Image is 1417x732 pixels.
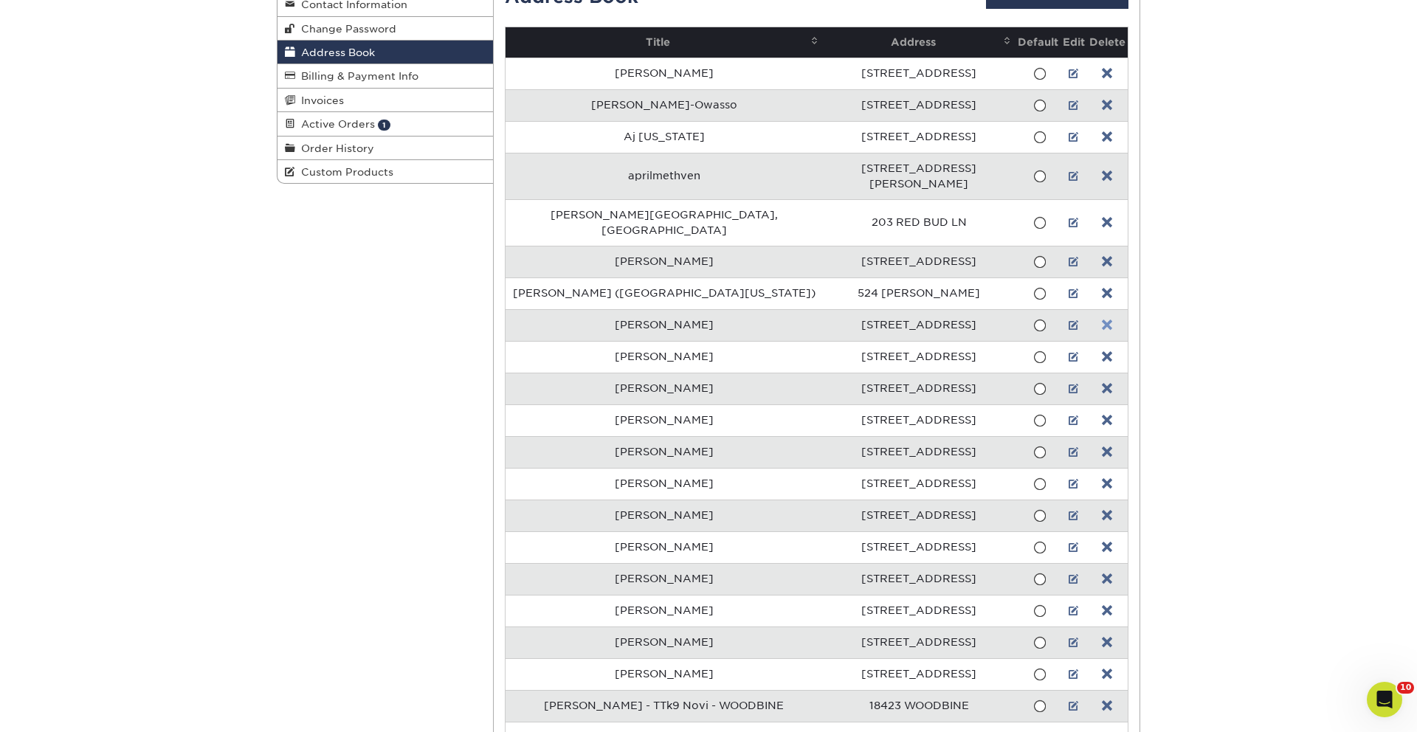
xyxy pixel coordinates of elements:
td: [STREET_ADDRESS] [823,89,1016,121]
iframe: Intercom live chat [1367,682,1402,717]
th: Default [1016,27,1061,58]
td: [STREET_ADDRESS] [823,121,1016,153]
td: [STREET_ADDRESS] [823,246,1016,277]
a: Active Orders 1 [277,112,493,136]
td: [STREET_ADDRESS] [823,436,1016,468]
td: [STREET_ADDRESS] [823,626,1016,658]
td: aprilmethven [506,153,823,199]
td: [STREET_ADDRESS] [823,341,1016,373]
span: Change Password [295,23,396,35]
td: [PERSON_NAME] [506,246,823,277]
th: Delete [1087,27,1128,58]
a: Change Password [277,17,493,41]
td: [PERSON_NAME] [506,500,823,531]
td: [PERSON_NAME] [506,658,823,690]
a: Invoices [277,89,493,112]
td: [PERSON_NAME] ([GEOGRAPHIC_DATA][US_STATE]) [506,277,823,309]
td: [STREET_ADDRESS] [823,563,1016,595]
span: Invoices [295,94,344,106]
td: 203 RED BUD LN [823,199,1016,246]
td: [PERSON_NAME] [506,58,823,89]
td: [PERSON_NAME] [506,563,823,595]
td: [PERSON_NAME] [506,595,823,626]
td: [PERSON_NAME] [506,341,823,373]
span: Billing & Payment Info [295,70,418,82]
a: Order History [277,137,493,160]
td: Aj [US_STATE] [506,121,823,153]
td: [STREET_ADDRESS] [823,404,1016,436]
span: 10 [1397,682,1414,694]
td: [PERSON_NAME][GEOGRAPHIC_DATA], [GEOGRAPHIC_DATA] [506,199,823,246]
span: 1 [378,120,390,131]
td: [PERSON_NAME] - TTk9 Novi - WOODBINE [506,690,823,722]
td: [STREET_ADDRESS] [823,468,1016,500]
td: [PERSON_NAME] [506,468,823,500]
a: Billing & Payment Info [277,64,493,88]
td: [PERSON_NAME]-Owasso [506,89,823,121]
td: [STREET_ADDRESS] [823,531,1016,563]
span: Address Book [295,46,375,58]
th: Title [506,27,823,58]
td: [PERSON_NAME] [506,309,823,341]
th: Edit [1061,27,1087,58]
td: [STREET_ADDRESS][PERSON_NAME] [823,153,1016,199]
span: Active Orders [295,118,375,130]
td: [PERSON_NAME] [506,436,823,468]
td: [PERSON_NAME] [506,531,823,563]
td: [STREET_ADDRESS] [823,658,1016,690]
td: [STREET_ADDRESS] [823,309,1016,341]
a: Custom Products [277,160,493,183]
td: [STREET_ADDRESS] [823,373,1016,404]
td: [PERSON_NAME] [506,404,823,436]
td: [PERSON_NAME] [506,626,823,658]
th: Address [823,27,1016,58]
td: 18423 WOODBINE [823,690,1016,722]
td: [STREET_ADDRESS] [823,500,1016,531]
span: Custom Products [295,166,393,178]
td: [STREET_ADDRESS] [823,595,1016,626]
td: [PERSON_NAME] [506,373,823,404]
a: Address Book [277,41,493,64]
span: Order History [295,142,374,154]
td: 524 [PERSON_NAME] [823,277,1016,309]
td: [STREET_ADDRESS] [823,58,1016,89]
